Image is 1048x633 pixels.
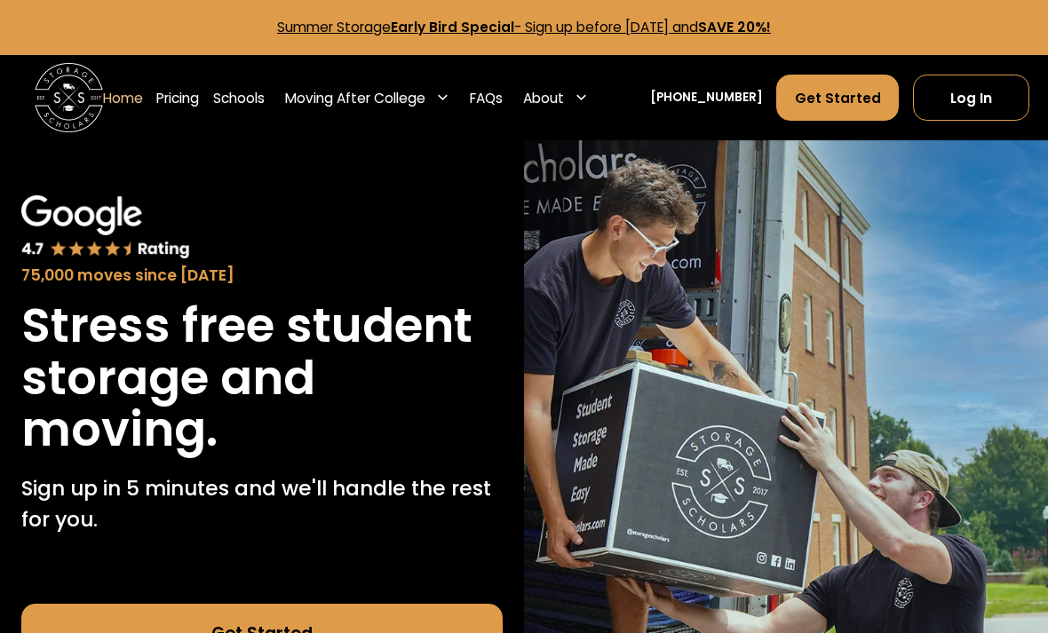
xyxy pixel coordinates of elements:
p: Sign up in 5 minutes and we'll handle the rest for you. [21,473,502,535]
a: Get Started [776,75,899,121]
div: 75,000 moves since [DATE] [21,264,502,287]
strong: Early Bird Special [391,18,514,36]
img: Storage Scholars main logo [35,63,103,131]
div: Moving After College [278,74,456,122]
div: About [523,88,564,108]
div: Moving After College [285,88,425,108]
a: Summer StorageEarly Bird Special- Sign up before [DATE] andSAVE 20%! [277,18,771,36]
strong: SAVE 20%! [698,18,771,36]
h1: Stress free student storage and moving. [21,300,502,455]
a: Pricing [156,74,199,122]
a: Schools [213,74,265,122]
a: Home [103,74,143,122]
a: Log In [913,75,1029,121]
a: home [35,63,103,131]
img: Google 4.7 star rating [21,195,189,259]
a: FAQs [470,74,503,122]
a: [PHONE_NUMBER] [650,89,763,107]
div: About [517,74,595,122]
